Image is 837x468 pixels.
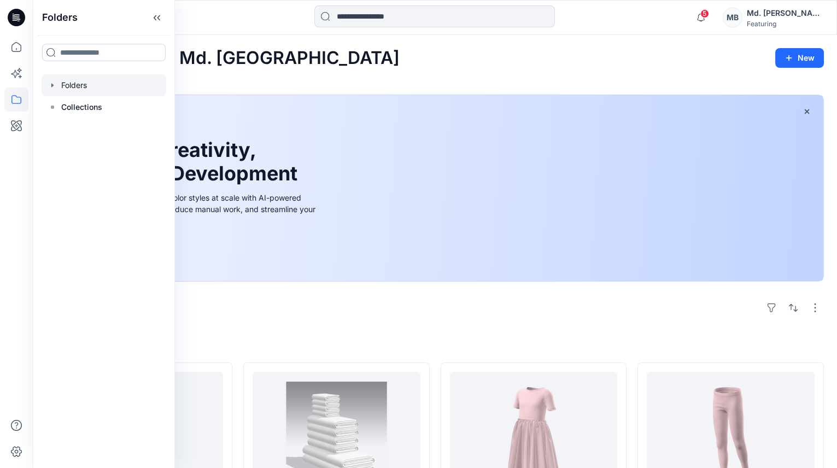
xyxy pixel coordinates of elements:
h4: Styles [46,338,824,352]
div: MB [723,8,742,27]
button: New [775,48,824,68]
p: Collections [61,101,102,114]
div: Md. [PERSON_NAME] [747,7,823,20]
h1: Unleash Creativity, Speed Up Development [73,138,302,185]
div: Explore ideas faster and recolor styles at scale with AI-powered tools that boost creativity, red... [73,192,319,226]
h2: Welcome back, Md. [GEOGRAPHIC_DATA] [46,48,400,68]
div: Featuring [747,20,823,28]
span: 5 [700,9,709,18]
a: Discover more [73,239,319,261]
